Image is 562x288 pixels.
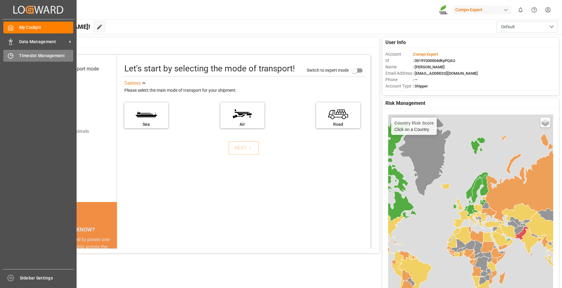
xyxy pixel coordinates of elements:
span: Account Type [385,83,413,89]
span: Timeslot Management [19,53,74,59]
span: User Info [385,39,406,46]
div: Compo Expert [453,5,511,14]
button: open menu [497,21,557,33]
div: Sea [127,121,165,128]
button: NEXT [229,141,259,155]
div: Let's start by selecting the mode of transport! [124,62,295,75]
span: Risk Management [385,100,425,107]
button: show 0 new notifications [514,3,527,17]
span: Phone [385,77,413,83]
span: Id [385,57,413,64]
div: Select transport mode [52,65,99,73]
button: Compo Expert [453,4,514,15]
span: Account [385,51,413,57]
img: Screenshot%202023-09-29%20at%2010.02.21.png_1712312052.png [439,5,449,15]
button: Help Center [527,3,541,17]
a: Layers [540,118,550,127]
div: NEXT [235,144,253,152]
span: Name [385,64,413,70]
span: Sidebar Settings [20,275,74,281]
span: : Shipper [413,84,428,88]
span: : — [413,77,418,82]
button: next slide / item [109,236,117,287]
span: Default [501,24,515,30]
span: : [PERSON_NAME] [413,65,445,69]
div: See less [124,80,141,87]
span: : [413,52,438,57]
div: Please select the main mode of transport for your shipment. [124,87,366,94]
span: Compo Expert [414,52,438,57]
a: Timeslot Management [3,50,73,62]
span: Switch to expert mode [307,67,349,72]
h4: Country Risk Score [394,121,434,125]
span: My Cockpit [19,24,74,31]
span: Email Address [385,70,413,77]
div: Road [319,121,357,128]
span: : [EMAIL_ADDRESS][DOMAIN_NAME] [413,71,478,76]
a: My Cockpit [3,22,73,33]
div: Air [223,121,261,128]
span: : 0019Y000004dKyPQAU [413,58,455,63]
span: Data Management [19,39,67,45]
div: Click on a Country [394,121,434,132]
